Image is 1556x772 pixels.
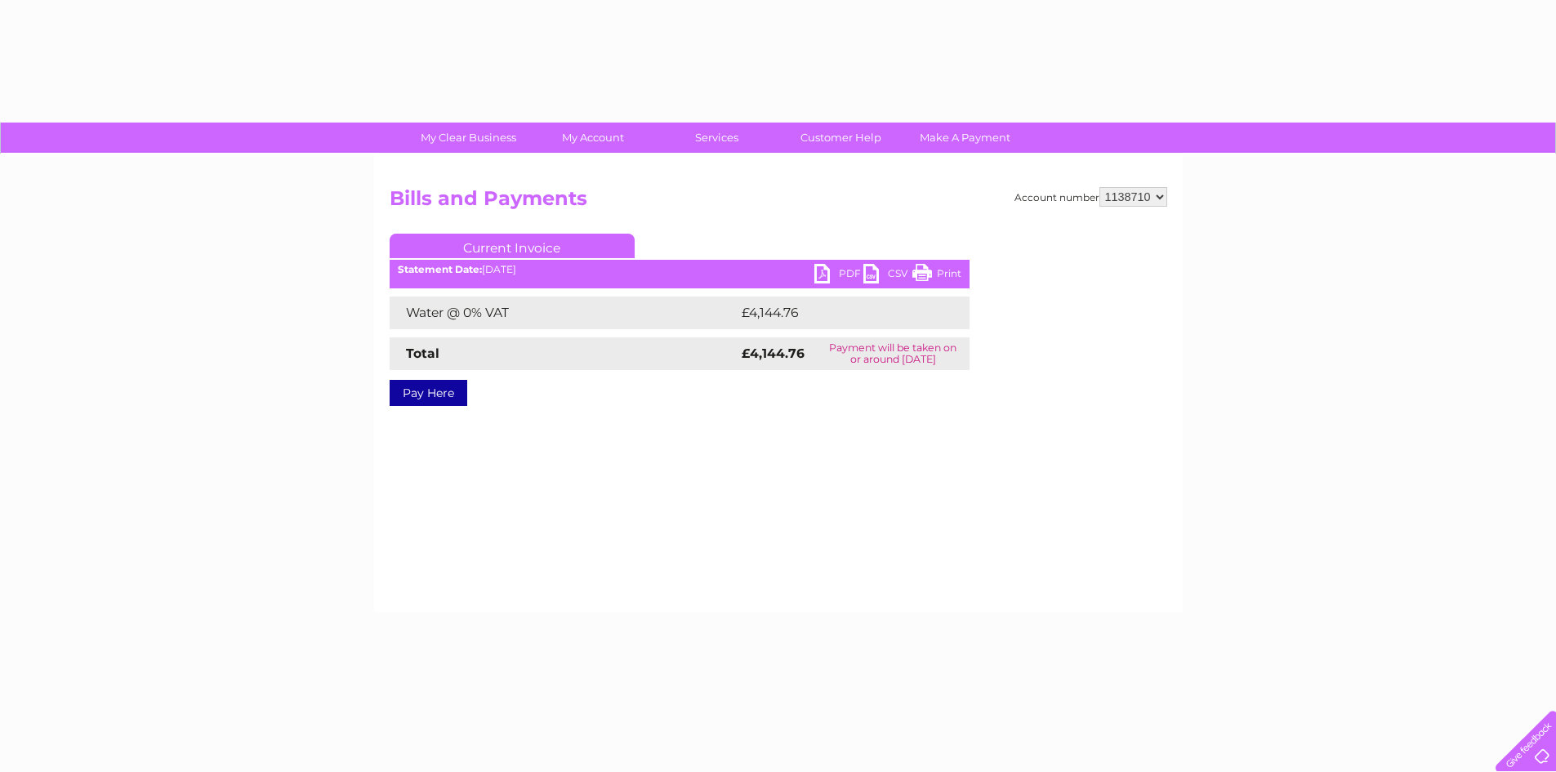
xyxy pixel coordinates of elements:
[525,123,660,153] a: My Account
[390,187,1167,218] h2: Bills and Payments
[774,123,908,153] a: Customer Help
[814,264,863,288] a: PDF
[863,264,912,288] a: CSV
[1014,187,1167,207] div: Account number
[738,297,943,329] td: £4,144.76
[817,337,969,370] td: Payment will be taken on or around [DATE]
[398,263,482,275] b: Statement Date:
[390,264,970,275] div: [DATE]
[649,123,784,153] a: Services
[406,346,439,361] strong: Total
[912,264,961,288] a: Print
[390,297,738,329] td: Water @ 0% VAT
[742,346,805,361] strong: £4,144.76
[390,234,635,258] a: Current Invoice
[390,380,467,406] a: Pay Here
[898,123,1032,153] a: Make A Payment
[401,123,536,153] a: My Clear Business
